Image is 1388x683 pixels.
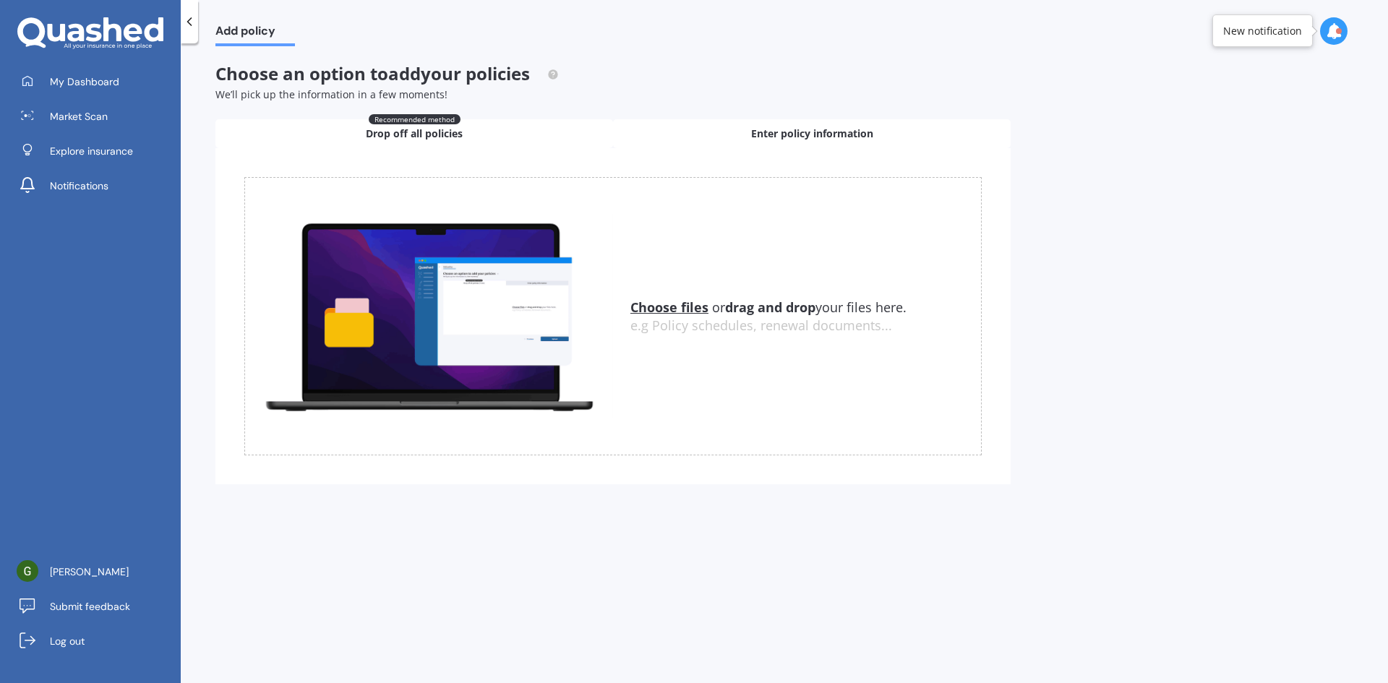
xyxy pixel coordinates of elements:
span: Notifications [50,179,108,193]
span: We’ll pick up the information in a few moments! [215,87,447,101]
a: Market Scan [11,102,181,131]
span: My Dashboard [50,74,119,89]
div: e.g Policy schedules, renewal documents... [630,318,981,334]
a: Notifications [11,171,181,200]
span: [PERSON_NAME] [50,564,129,579]
span: Drop off all policies [366,126,463,141]
a: Submit feedback [11,592,181,621]
span: Submit feedback [50,599,130,614]
span: Recommended method [369,114,460,124]
span: Explore insurance [50,144,133,158]
span: Add policy [215,24,295,43]
a: Log out [11,627,181,656]
div: New notification [1223,24,1302,38]
span: Market Scan [50,109,108,124]
a: Explore insurance [11,137,181,166]
span: Log out [50,634,85,648]
b: drag and drop [725,298,815,316]
u: Choose files [630,298,708,316]
span: to add your policies [370,61,530,85]
img: ACg8ocLj4vvEnuWS6AuGSODr-YOrwfHjQeQR1aLTYayHCBIxlV5WUA=s96-c [17,560,38,582]
img: upload.de96410c8ce839c3fdd5.gif [245,215,613,418]
span: or your files here. [630,298,907,316]
a: [PERSON_NAME] [11,557,181,586]
span: Choose an option [215,61,559,85]
span: Enter policy information [751,126,873,141]
a: My Dashboard [11,67,181,96]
